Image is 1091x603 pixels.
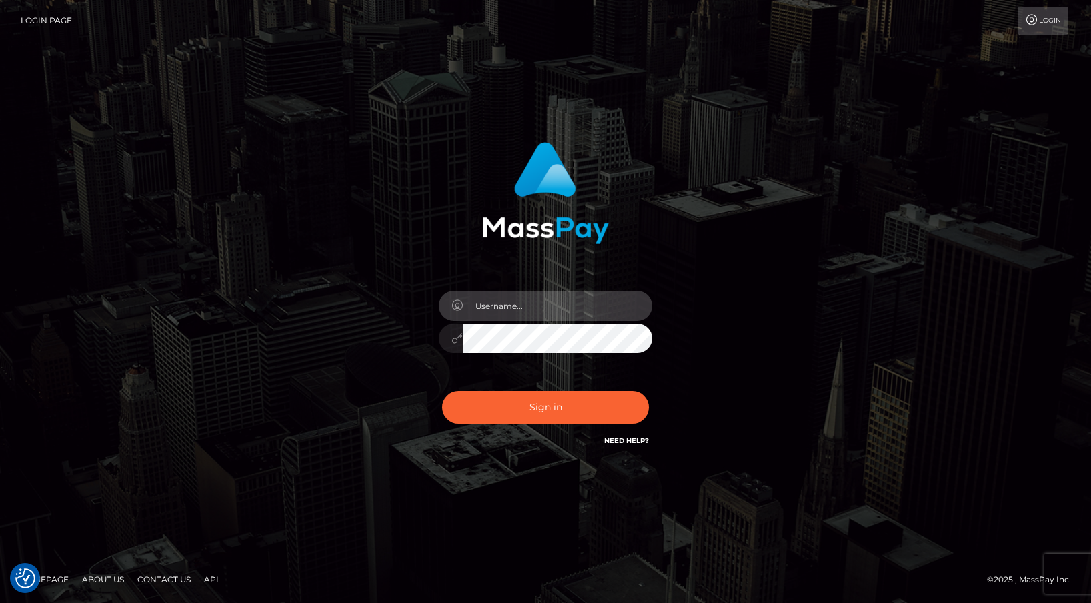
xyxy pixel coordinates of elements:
img: Revisit consent button [15,568,35,588]
a: Need Help? [604,436,649,445]
input: Username... [463,291,652,321]
div: © 2025 , MassPay Inc. [987,572,1081,587]
a: Login Page [21,7,72,35]
img: MassPay Login [482,142,609,244]
a: Contact Us [132,569,196,590]
a: About Us [77,569,129,590]
button: Consent Preferences [15,568,35,588]
a: Homepage [15,569,74,590]
button: Sign in [442,391,649,424]
a: API [199,569,224,590]
a: Login [1018,7,1068,35]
